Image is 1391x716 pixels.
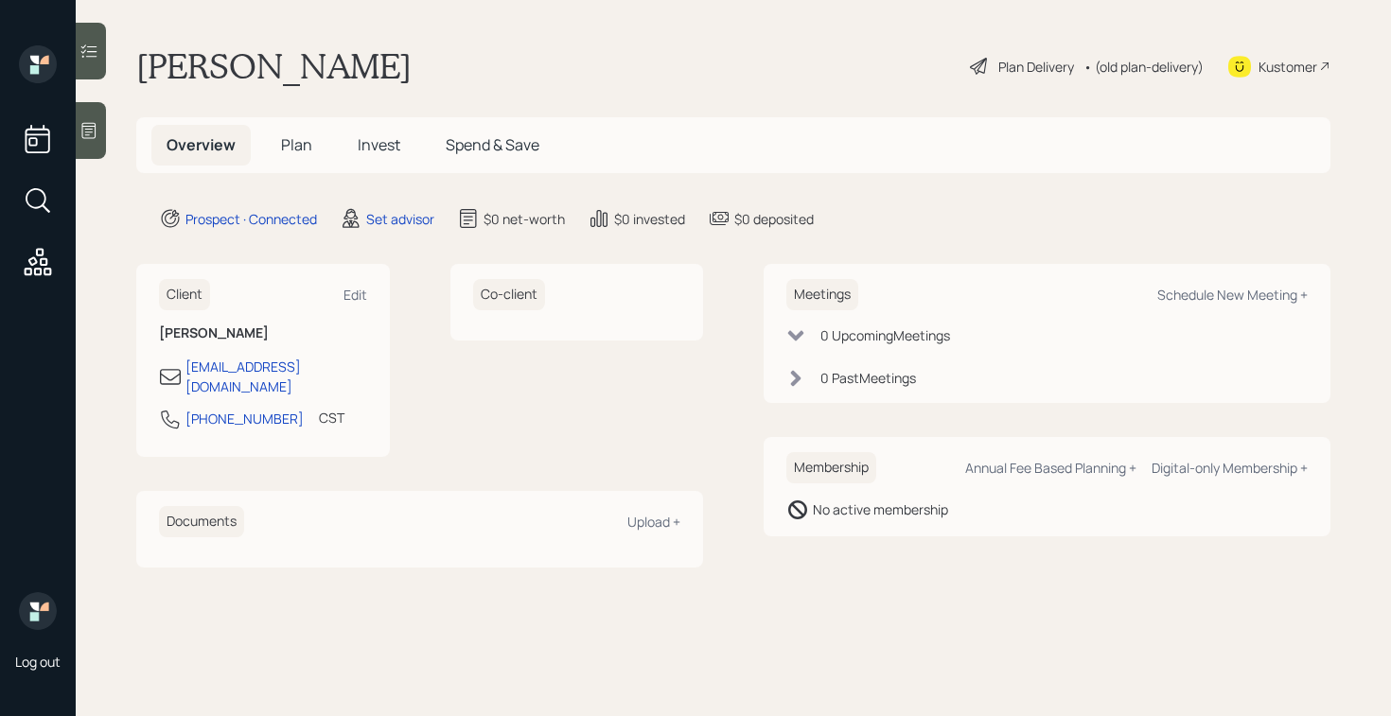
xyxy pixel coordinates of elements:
h6: Client [159,279,210,310]
h6: Meetings [786,279,858,310]
div: 0 Past Meeting s [820,368,916,388]
h6: Co-client [473,279,545,310]
h6: Membership [786,452,876,483]
div: Kustomer [1259,57,1317,77]
div: $0 net-worth [484,209,565,229]
div: Annual Fee Based Planning + [965,459,1136,477]
div: [PHONE_NUMBER] [185,409,304,428]
h6: [PERSON_NAME] [159,325,367,341]
span: Spend & Save [446,134,539,155]
div: $0 deposited [734,209,814,229]
div: Plan Delivery [998,57,1074,77]
div: 0 Upcoming Meeting s [820,325,950,345]
div: [EMAIL_ADDRESS][DOMAIN_NAME] [185,357,367,396]
div: No active membership [813,499,948,519]
div: Upload + [627,513,680,531]
span: Plan [281,134,312,155]
div: Schedule New Meeting + [1157,286,1308,304]
h1: [PERSON_NAME] [136,45,412,87]
span: Invest [358,134,400,155]
span: Overview [167,134,236,155]
div: Digital-only Membership + [1152,459,1308,477]
div: • (old plan-delivery) [1083,57,1204,77]
div: Set advisor [366,209,434,229]
div: Edit [343,286,367,304]
img: retirable_logo.png [19,592,57,630]
h6: Documents [159,506,244,537]
div: Prospect · Connected [185,209,317,229]
div: CST [319,408,344,428]
div: $0 invested [614,209,685,229]
div: Log out [15,653,61,671]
